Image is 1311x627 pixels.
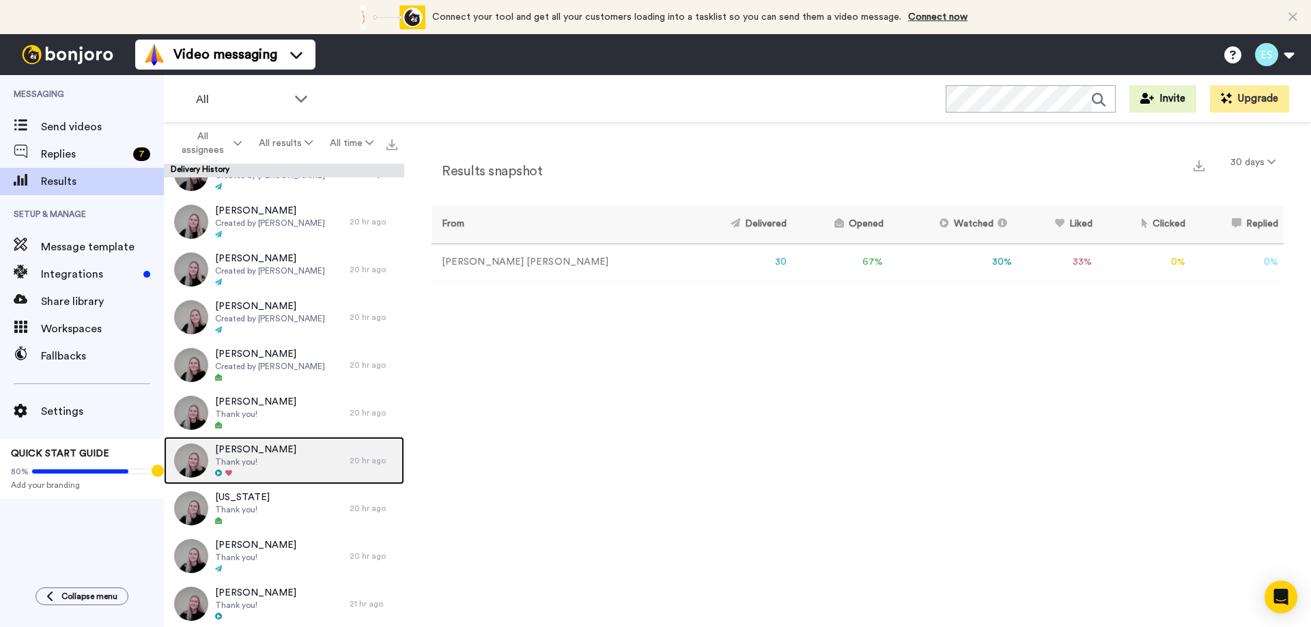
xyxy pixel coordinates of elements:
[889,244,1018,281] td: 30 %
[41,173,164,190] span: Results
[174,539,208,573] img: 97dc24c6-1473-4e43-9908-3e7ff988ed7c-thumb.jpg
[350,360,397,370] div: 20 hr ago
[350,5,425,29] div: animation
[133,147,150,161] div: 7
[167,124,250,162] button: All assignees
[1191,244,1284,281] td: 0 %
[215,443,296,456] span: [PERSON_NAME]
[350,312,397,323] div: 20 hr ago
[1017,244,1097,281] td: 33 %
[41,119,164,135] span: Send videos
[686,244,792,281] td: 30
[1098,206,1192,244] th: Clicked
[432,12,901,22] span: Connect your tool and get all your customers loading into a tasklist so you can send them a video...
[250,131,321,156] button: All results
[386,139,397,150] img: export.svg
[173,45,277,64] span: Video messaging
[322,131,382,156] button: All time
[215,552,296,563] span: Thank you!
[350,407,397,418] div: 20 hr ago
[174,252,208,287] img: 623f54e7-ab3d-435f-91de-a2e53fbc5ca1-thumb.jpg
[174,396,208,430] img: 7479094a-69cb-4b63-9532-4dc117c3be3c-thumb.jpg
[215,586,296,600] span: [PERSON_NAME]
[1194,160,1204,171] img: export.svg
[215,361,325,372] span: Created by [PERSON_NAME]
[215,456,296,467] span: Thank you!
[175,130,231,157] span: All assignees
[432,206,686,244] th: From
[350,551,397,562] div: 20 hr ago
[1191,206,1284,244] th: Replied
[143,44,165,65] img: vm-color.svg
[164,293,404,341] a: [PERSON_NAME]Created by [PERSON_NAME]20 hr ago
[215,491,270,504] span: [US_STATE]
[432,244,686,281] td: [PERSON_NAME] [PERSON_NAME]
[11,466,29,477] span: 80%
[215,504,270,515] span: Thank you!
[215,252,325,265] span: [PERSON_NAME]
[215,265,325,276] span: Created by [PERSON_NAME]
[11,480,153,491] span: Add your branding
[36,587,128,605] button: Collapse menu
[889,206,1018,244] th: Watched
[16,45,119,64] img: bj-logo-header-white.svg
[41,293,164,310] span: Share library
[215,395,296,409] span: [PERSON_NAME]
[41,403,164,420] span: Settings
[215,300,325,313] span: [PERSON_NAME]
[1265,581,1297,613] div: Open Intercom Messenger
[350,455,397,466] div: 20 hr ago
[1189,155,1209,175] button: Export a summary of each team member’s results that match this filter now.
[215,409,296,420] span: Thank you!
[164,164,404,177] div: Delivery History
[1129,85,1196,113] button: Invite
[1098,244,1192,281] td: 0 %
[41,239,164,255] span: Message template
[350,503,397,514] div: 20 hr ago
[164,389,404,437] a: [PERSON_NAME]Thank you!20 hr ago
[164,246,404,293] a: [PERSON_NAME]Created by [PERSON_NAME]20 hr ago
[174,491,208,525] img: 4743e182-adf4-42dc-b56f-e3482da9bdc2-thumb.jpg
[152,465,164,477] div: Tooltip anchor
[350,264,397,275] div: 20 hr ago
[174,300,208,334] img: 197e1b35-3a67-4264-8210-49e5c5feee7e-thumb.jpg
[174,348,208,382] img: c35aefb6-6883-4777-93ad-bbe75e1f0ce8-thumb.jpg
[792,244,888,281] td: 67 %
[908,12,968,22] a: Connect now
[1222,150,1284,175] button: 30 days
[215,204,325,218] span: [PERSON_NAME]
[41,321,164,337] span: Workspaces
[164,532,404,580] a: [PERSON_NAME]Thank you!20 hr ago
[215,313,325,324] span: Created by [PERSON_NAME]
[350,216,397,227] div: 20 hr ago
[61,591,117,602] span: Collapse menu
[11,449,109,458] span: QUICK START GUIDE
[164,341,404,389] a: [PERSON_NAME]Created by [PERSON_NAME]20 hr ago
[164,198,404,246] a: [PERSON_NAME]Created by [PERSON_NAME]20 hr ago
[792,206,888,244] th: Opened
[174,443,208,478] img: 42ee30b8-361a-4dee-a65f-f382f970ee5d-thumb.jpg
[174,587,208,621] img: c471acec-b91a-4f21-adcd-a14c0315702a-thumb.jpg
[174,205,208,239] img: 66699a34-08dd-4503-bfac-959b7afa1eb8-thumb.jpg
[41,266,138,282] span: Integrations
[1017,206,1097,244] th: Liked
[382,133,401,154] button: Export all results that match these filters now.
[41,146,128,162] span: Replies
[215,600,296,611] span: Thank you!
[164,484,404,532] a: [US_STATE]Thank you!20 hr ago
[41,348,164,364] span: Fallbacks
[164,437,404,484] a: [PERSON_NAME]Thank you!20 hr ago
[1210,85,1289,113] button: Upgrade
[432,164,542,179] h2: Results snapshot
[350,598,397,609] div: 21 hr ago
[196,91,287,108] span: All
[215,347,325,361] span: [PERSON_NAME]
[686,206,792,244] th: Delivered
[215,218,325,229] span: Created by [PERSON_NAME]
[215,538,296,552] span: [PERSON_NAME]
